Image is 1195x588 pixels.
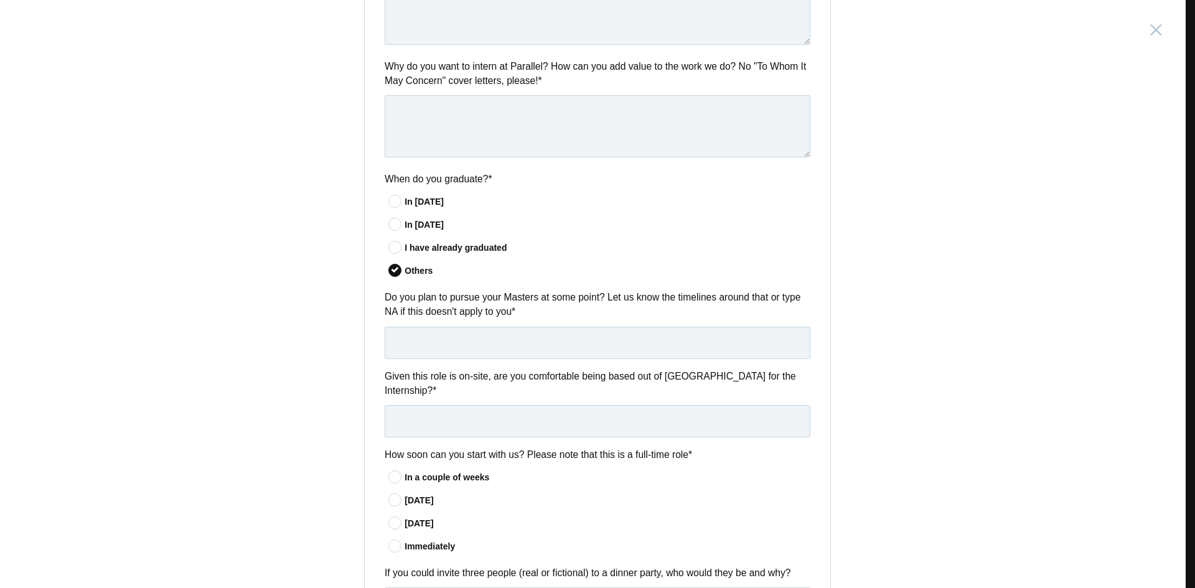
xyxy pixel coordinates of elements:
[405,264,810,278] div: Others
[385,172,810,186] label: When do you graduate?
[385,447,810,462] label: How soon can you start with us? Please note that this is a full-time role
[385,566,810,580] label: If you could invite three people (real or fictional) to a dinner party, who would they be and why?
[385,59,810,88] label: Why do you want to intern at Parallel? How can you add value to the work we do? No "To Whom It Ma...
[405,494,810,507] div: [DATE]
[405,540,810,553] div: Immediately
[405,471,810,484] div: In a couple of weeks
[405,218,810,231] div: In [DATE]
[385,290,810,319] label: Do you plan to pursue your Masters at some point? Let us know the timelines around that or type N...
[405,241,810,254] div: I have already graduated
[405,517,810,530] div: [DATE]
[405,195,810,208] div: In [DATE]
[385,369,810,398] label: Given this role is on-site, are you comfortable being based out of [GEOGRAPHIC_DATA] for the Inte...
